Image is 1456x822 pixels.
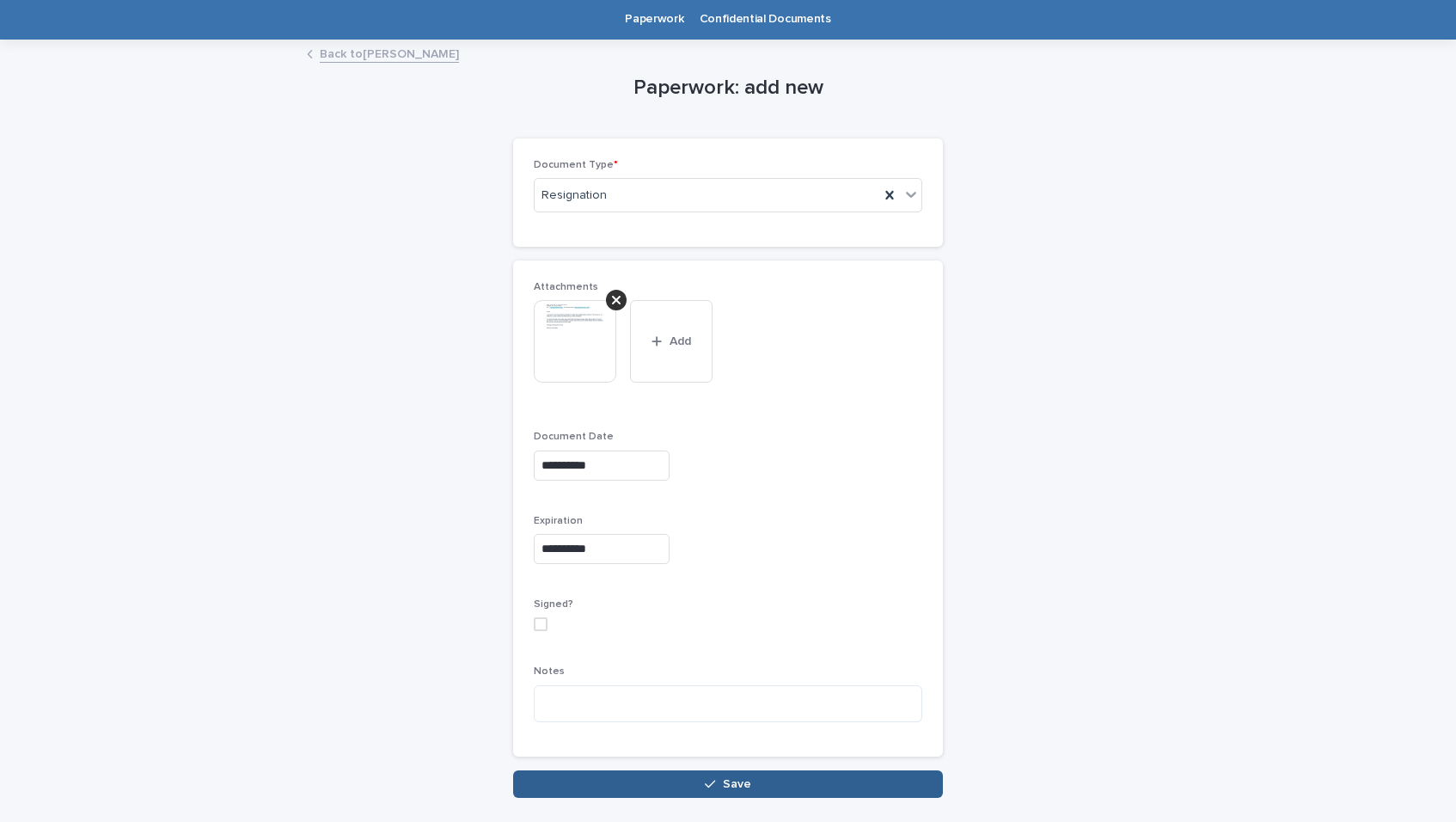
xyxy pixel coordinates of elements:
[541,187,607,205] span: Resignation
[723,778,751,790] span: Save
[534,282,598,292] span: Attachments
[534,516,583,526] span: Expiration
[320,43,459,63] a: Back to[PERSON_NAME]
[670,335,691,347] span: Add
[534,160,618,170] span: Document Type
[513,76,943,101] h1: Paperwork: add new
[513,770,943,798] button: Save
[534,666,565,677] span: Notes
[630,300,713,383] button: Add
[534,432,614,442] span: Document Date
[534,599,573,610] span: Signed?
